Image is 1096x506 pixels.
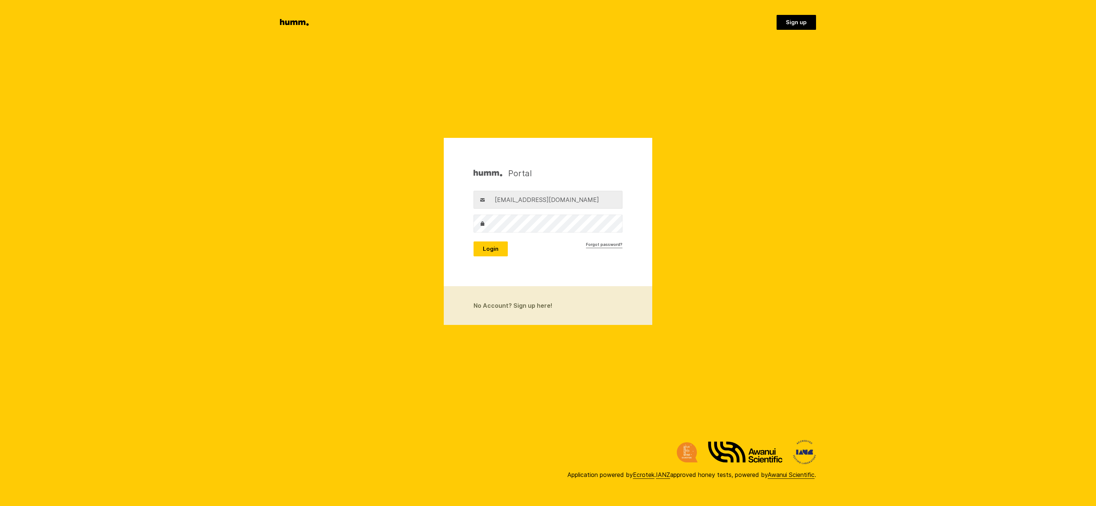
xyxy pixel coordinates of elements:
[777,15,816,30] a: Sign up
[677,442,698,462] img: Ecrotek
[768,471,815,479] a: Awanui Scientific
[474,168,502,179] img: Humm
[567,470,816,479] div: Application powered by . approved honey tests, powered by .
[656,471,670,479] a: IANZ
[474,241,508,256] button: Login
[708,442,783,463] img: Awanui Scientific
[444,286,652,325] a: No Account? Sign up here!
[586,241,622,248] a: Forgot password?
[633,471,654,479] a: Ecrotek
[474,168,532,179] h1: Portal
[793,440,816,464] img: International Accreditation New Zealand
